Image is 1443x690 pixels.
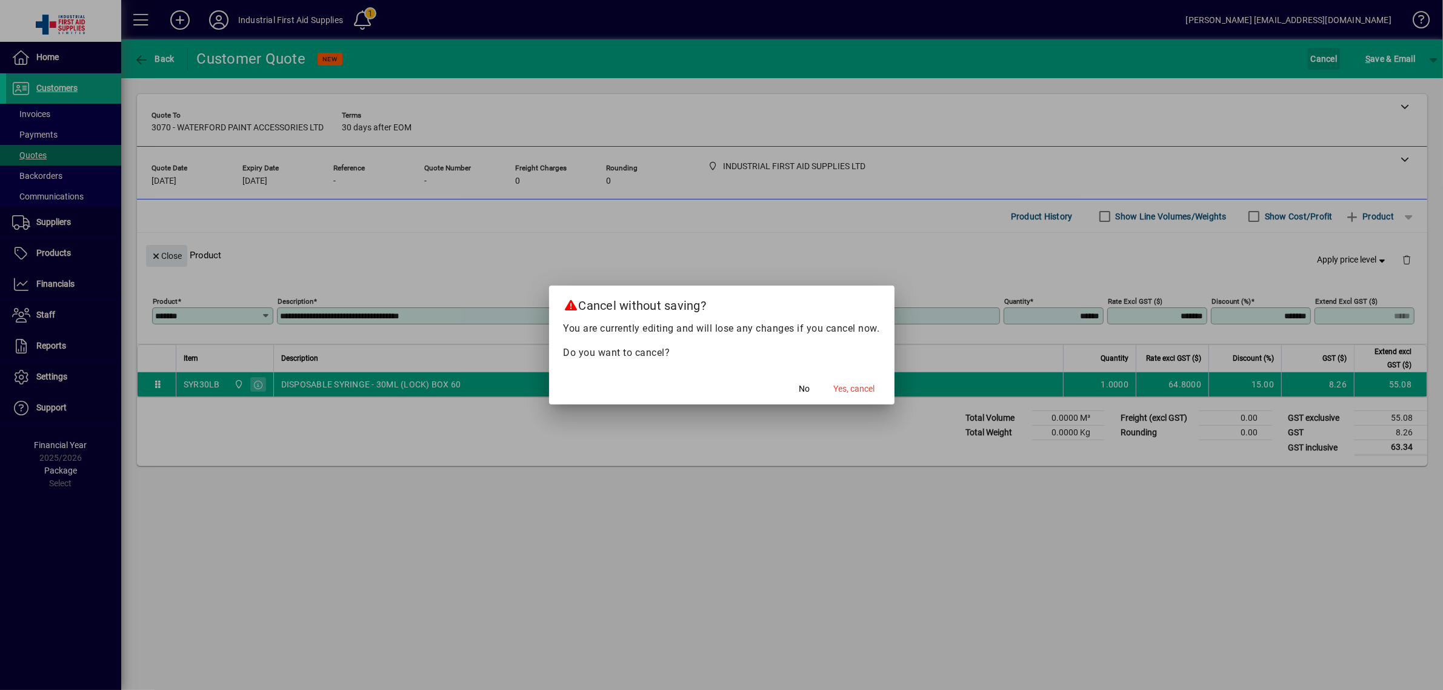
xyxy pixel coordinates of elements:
[829,378,880,400] button: Yes, cancel
[785,378,824,400] button: No
[549,286,895,321] h2: Cancel without saving?
[834,383,875,395] span: Yes, cancel
[564,346,880,360] p: Do you want to cancel?
[799,383,810,395] span: No
[564,321,880,336] p: You are currently editing and will lose any changes if you cancel now.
